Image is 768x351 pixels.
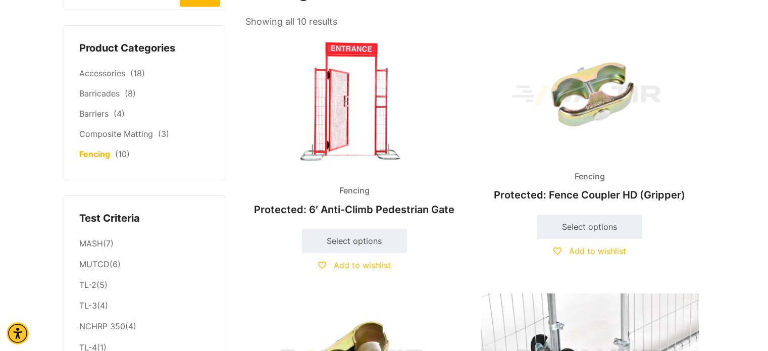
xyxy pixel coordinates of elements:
[537,215,642,239] a: Select options for “Fence Coupler HD (Gripper)”
[245,198,464,221] h2: Protected: 6′ Anti-Climb Pedestrian Gate
[125,88,136,98] span: (8)
[114,109,125,119] span: (4)
[79,41,210,56] h4: Product Categories
[481,30,699,161] img: Fencing
[245,30,464,175] img: Fencing
[318,260,391,270] a: Add to wishlist
[79,255,210,275] li: (6)
[553,246,626,256] a: Add to wishlist
[158,129,169,139] span: (3)
[332,183,377,198] span: Fencing
[130,68,145,78] span: (18)
[79,259,110,269] a: MUTCD
[79,129,153,139] a: Composite Matting
[245,13,337,30] p: Showing all 10 results
[334,260,391,270] span: Add to wishlist
[79,275,210,296] li: (5)
[79,296,210,317] li: (4)
[79,317,210,337] li: (4)
[79,68,125,78] a: Accessories
[245,30,464,221] a: FencingProtected: 6′ Anti-Climb Pedestrian Gate
[79,280,96,290] a: TL-2
[115,149,130,159] span: (10)
[79,321,125,331] a: NCHRP 350
[79,211,210,226] h4: Test Criteria
[79,238,103,248] a: MASH
[79,149,110,159] a: Fencing
[79,109,109,119] a: Barriers
[79,88,120,98] a: Barricades
[567,169,612,184] span: Fencing
[7,322,29,344] div: Accessibility Menu
[569,246,626,256] span: Add to wishlist
[481,184,699,206] h2: Protected: Fence Coupler HD (Gripper)
[481,30,699,206] a: FencingProtected: Fence Coupler HD (Gripper)
[79,300,97,311] a: TL-3
[79,233,210,254] li: (7)
[302,229,407,253] a: Select options for “6' Anti-Climb Pedestrian Gate”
